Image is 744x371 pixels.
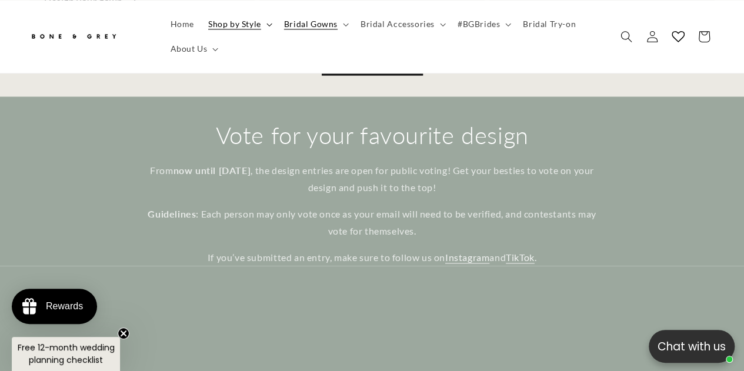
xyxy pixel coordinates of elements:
[284,19,338,29] span: Bridal Gowns
[171,44,208,54] span: About Us
[18,342,115,366] span: Free 12-month wedding planning checklist
[174,165,251,176] strong: now until [DATE]
[143,162,602,196] p: From , the design entries are open for public voting! Get your besties to vote on your design and...
[201,12,277,36] summary: Shop by Style
[164,36,223,61] summary: About Us
[143,206,602,240] p: : Each person may only vote once as your email will need to be verified, and contestants may vote...
[12,337,120,371] div: Free 12-month wedding planning checklistClose teaser
[29,27,118,46] img: Bone and Grey Bridal
[649,330,735,363] button: Open chatbox
[445,252,489,263] a: Instagram
[143,120,602,151] h2: Vote for your favourite design
[361,19,435,29] span: Bridal Accessories
[523,19,576,29] span: Bridal Try-on
[118,327,129,339] button: Close teaser
[613,24,639,49] summary: Search
[143,249,602,266] p: If you’ve submitted an entry, make sure to follow us on and .
[208,19,261,29] span: Shop by Style
[458,19,500,29] span: #BGBrides
[353,12,451,36] summary: Bridal Accessories
[171,19,194,29] span: Home
[277,12,353,36] summary: Bridal Gowns
[649,338,735,355] p: Chat with us
[46,301,83,312] div: Rewards
[148,208,196,219] strong: Guidelines
[506,252,535,263] a: TikTok
[164,12,201,36] a: Home
[516,12,583,36] a: Bridal Try-on
[451,12,516,36] summary: #BGBrides
[25,22,152,51] a: Bone and Grey Bridal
